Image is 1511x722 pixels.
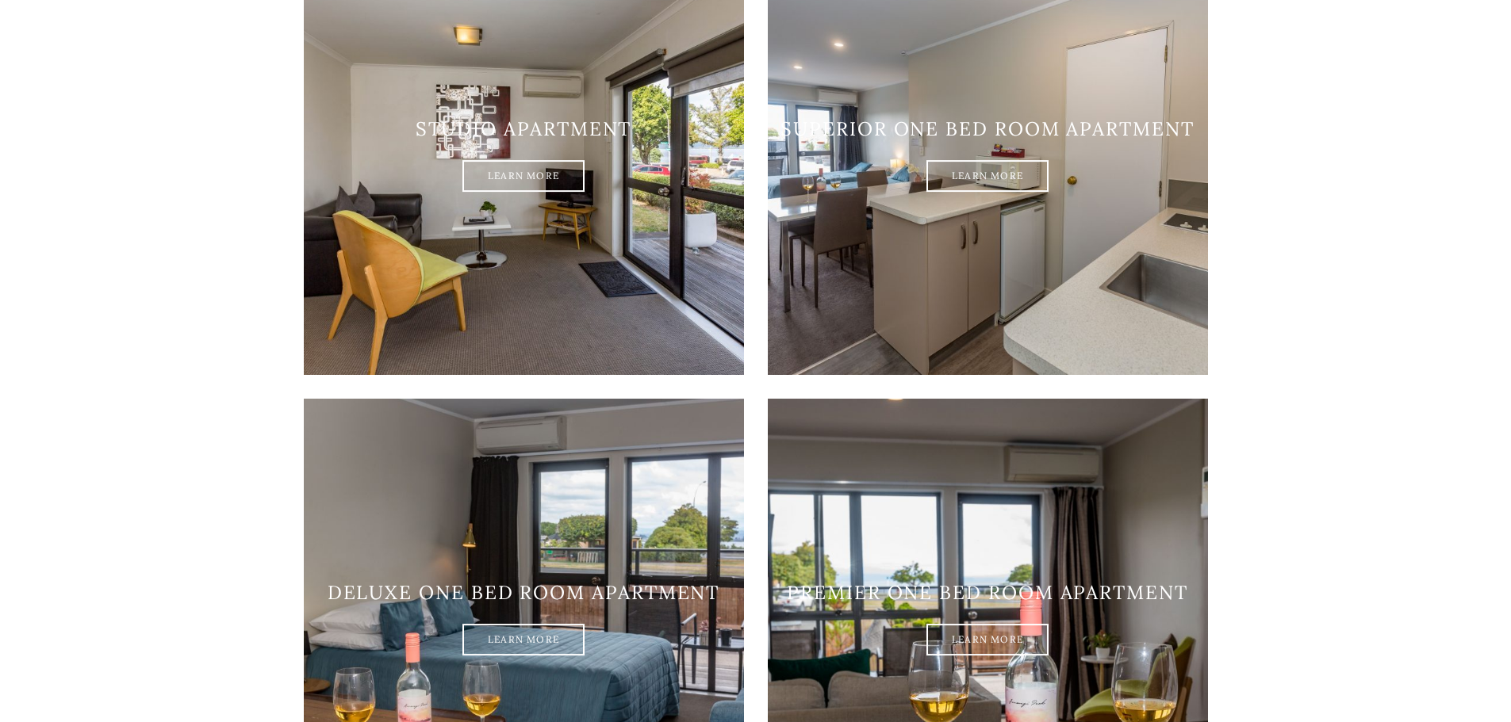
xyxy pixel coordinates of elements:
a: Learn More [462,161,585,193]
h3: Premier one bed room apartment [768,582,1208,605]
a: Learn More [926,625,1049,656]
h3: Superior one bed room apartment [768,118,1208,141]
h3: Studio Apartment [304,118,744,141]
a: Learn More [462,625,585,656]
h3: Deluxe one bed room apartment [304,582,744,605]
a: Learn More [926,161,1049,193]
